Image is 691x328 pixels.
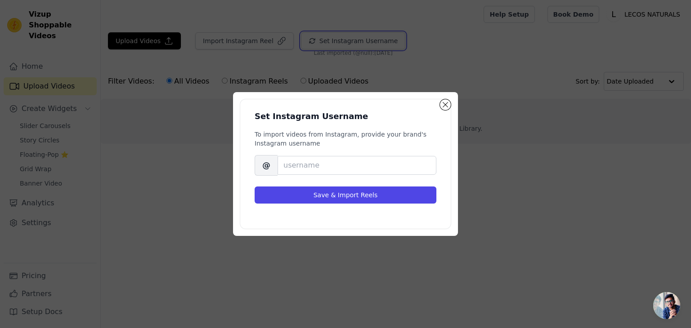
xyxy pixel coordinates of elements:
h3: Set Instagram Username [255,110,436,123]
span: @ [255,155,278,176]
div: Open chat [653,292,680,319]
button: Close modal [440,99,451,110]
input: username [278,156,436,175]
p: To import videos from Instagram, provide your brand's Instagram username [255,130,436,148]
button: Save & Import Reels [255,186,436,204]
